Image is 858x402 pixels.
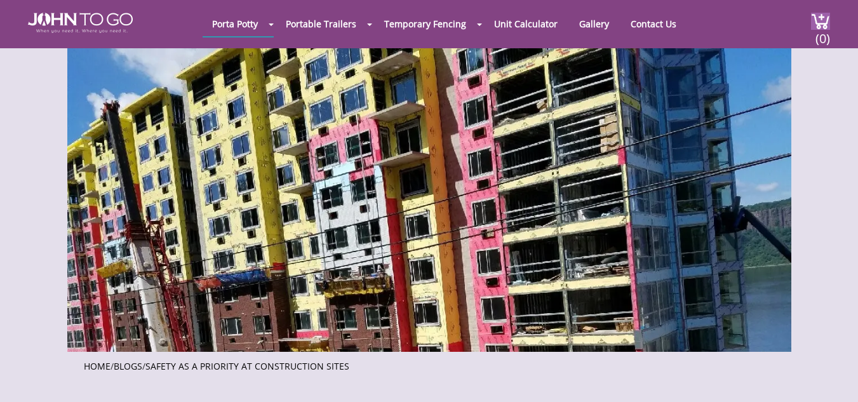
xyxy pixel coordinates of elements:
[375,11,476,36] a: Temporary Fencing
[621,11,686,36] a: Contact Us
[84,360,111,372] a: Home
[203,11,267,36] a: Porta Potty
[276,11,366,36] a: Portable Trailers
[815,20,830,47] span: (0)
[811,13,830,30] img: cart a
[570,11,619,36] a: Gallery
[84,357,775,373] ul: / /
[114,360,142,372] a: Blogs
[485,11,567,36] a: Unit Calculator
[145,360,349,372] a: Safety As A Priority at Construction Sites
[28,13,133,33] img: JOHN to go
